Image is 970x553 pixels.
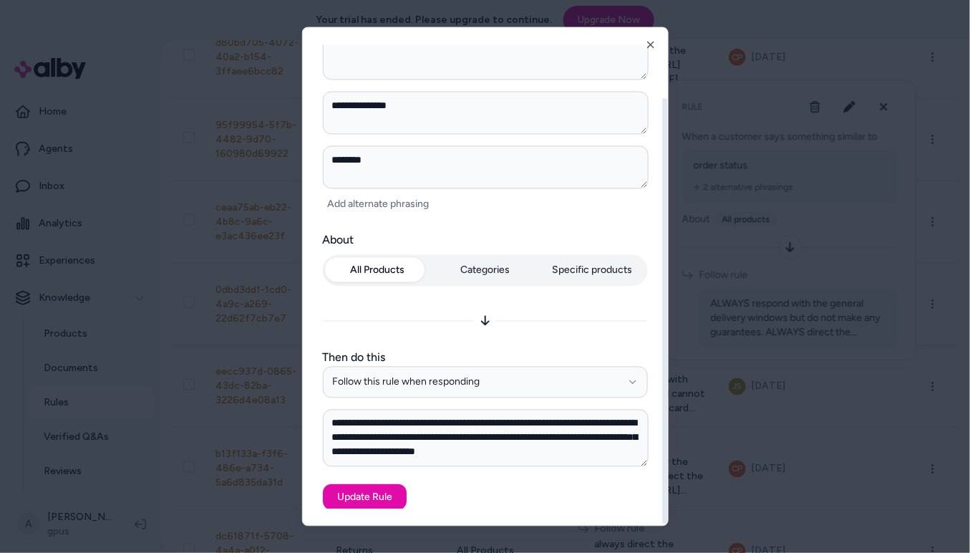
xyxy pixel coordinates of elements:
button: Categories [433,258,538,284]
label: About [323,232,648,249]
button: All Products [326,258,430,284]
label: Then do this [323,350,648,367]
button: Add alternate phrasing [323,195,433,215]
button: Specific products [540,258,645,284]
button: Update Rule [323,484,407,509]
